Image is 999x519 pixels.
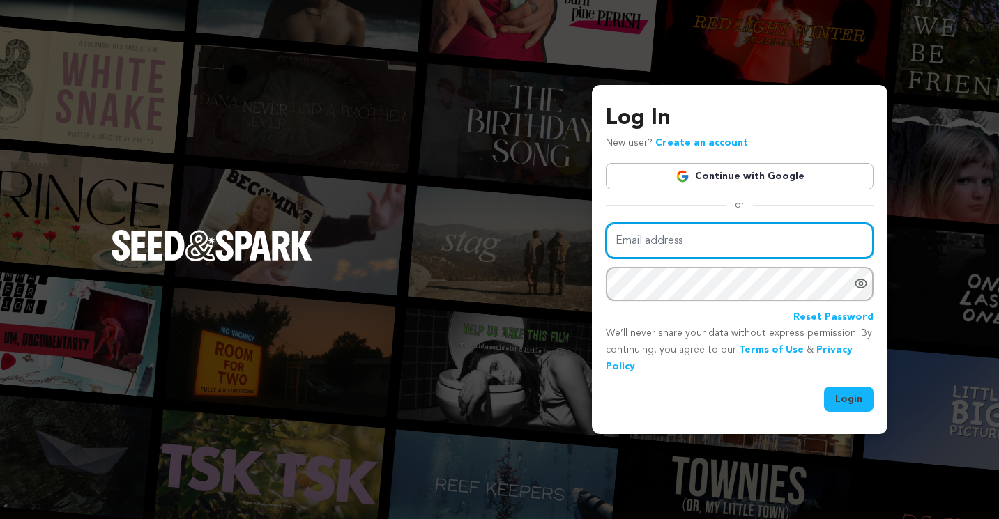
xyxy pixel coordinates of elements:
[606,223,874,258] input: Email address
[676,169,689,183] img: Google logo
[606,102,874,135] h3: Log In
[112,230,312,288] a: Seed&Spark Homepage
[606,163,874,189] a: Continue with Google
[655,138,748,148] a: Create an account
[793,309,874,326] a: Reset Password
[606,325,874,375] p: We’ll never share your data without express permission. By continuing, you agree to our & .
[824,387,874,412] button: Login
[606,135,748,152] p: New user?
[854,277,868,291] a: Show password as plain text. Warning: this will display your password on the screen.
[606,345,853,371] a: Privacy Policy
[112,230,312,261] img: Seed&Spark Logo
[739,345,804,355] a: Terms of Use
[726,198,753,212] span: or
